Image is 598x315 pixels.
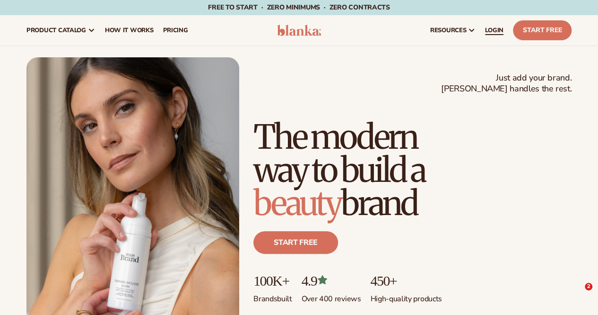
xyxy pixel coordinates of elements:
iframe: Intercom live chat [565,283,588,306]
a: Start Free [513,20,572,40]
span: 2 [585,283,592,290]
span: Free to start · ZERO minimums · ZERO contracts [208,3,390,12]
a: product catalog [22,15,100,45]
a: LOGIN [480,15,508,45]
p: 4.9 [302,273,361,288]
a: Start free [253,231,338,254]
span: product catalog [26,27,86,34]
span: beauty [253,182,341,224]
p: Brands built [253,288,292,304]
p: 450+ [370,273,442,288]
span: LOGIN [485,27,503,34]
p: Over 400 reviews [302,288,361,304]
a: pricing [158,15,192,45]
span: Just add your brand. [PERSON_NAME] handles the rest. [441,72,572,95]
img: logo [277,25,321,36]
a: resources [425,15,480,45]
a: How It Works [100,15,158,45]
p: High-quality products [370,288,442,304]
span: How It Works [105,27,154,34]
span: pricing [163,27,188,34]
h1: The modern way to build a brand [253,120,572,220]
span: resources [430,27,466,34]
p: 100K+ [253,273,292,288]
